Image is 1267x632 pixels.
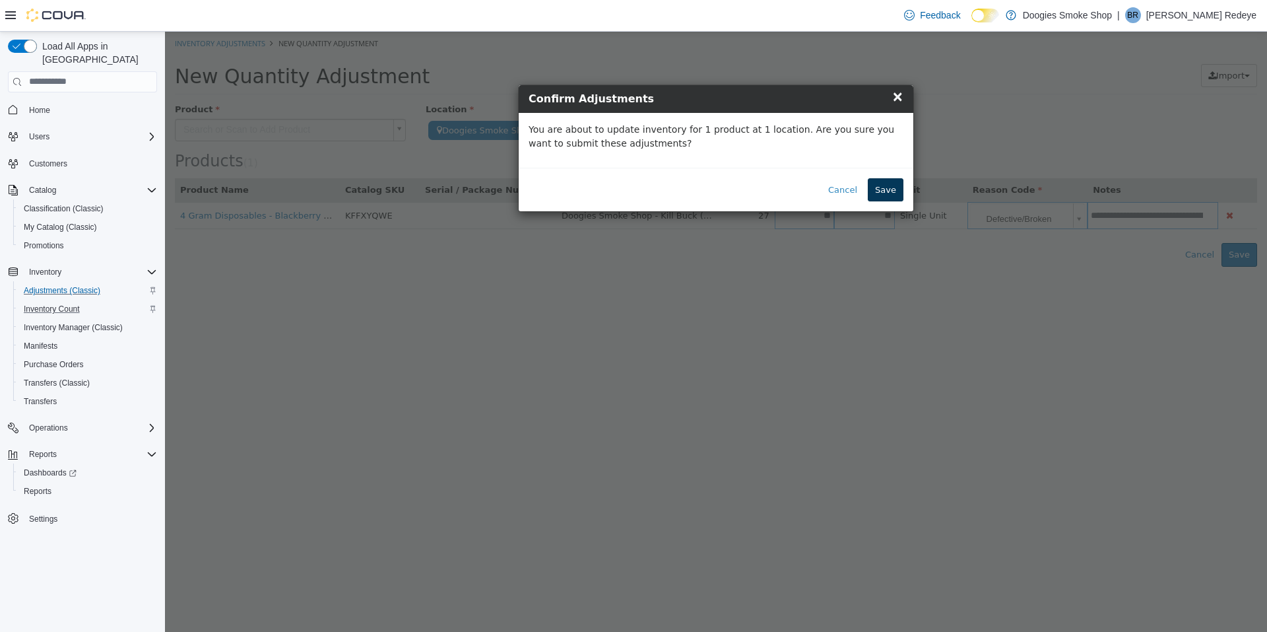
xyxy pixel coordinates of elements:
[24,304,80,314] span: Inventory Count
[13,300,162,318] button: Inventory Count
[29,514,57,524] span: Settings
[24,240,64,251] span: Promotions
[18,219,157,235] span: My Catalog (Classic)
[24,102,157,118] span: Home
[18,483,157,499] span: Reports
[29,423,68,433] span: Operations
[18,238,69,254] a: Promotions
[24,359,84,370] span: Purchase Orders
[37,40,157,66] span: Load All Apps in [GEOGRAPHIC_DATA]
[18,465,82,481] a: Dashboards
[24,511,63,527] a: Settings
[18,357,157,372] span: Purchase Orders
[13,482,162,501] button: Reports
[3,263,162,281] button: Inventory
[24,341,57,351] span: Manifests
[13,281,162,300] button: Adjustments (Classic)
[18,375,157,391] span: Transfers (Classic)
[18,201,109,217] a: Classification (Classic)
[18,357,89,372] a: Purchase Orders
[24,468,77,478] span: Dashboards
[13,199,162,218] button: Classification (Classic)
[18,338,157,354] span: Manifests
[13,218,162,236] button: My Catalog (Classic)
[24,285,100,296] span: Adjustments (Classic)
[24,322,123,333] span: Inventory Manager (Classic)
[24,203,104,214] span: Classification (Classic)
[29,158,67,169] span: Customers
[24,446,157,462] span: Reports
[18,219,102,235] a: My Catalog (Classic)
[24,378,90,388] span: Transfers (Classic)
[18,338,63,354] a: Manifests
[24,102,55,118] a: Home
[24,510,157,526] span: Settings
[29,105,50,116] span: Home
[18,201,157,217] span: Classification (Classic)
[920,9,960,22] span: Feedback
[29,267,61,277] span: Inventory
[1127,7,1138,23] span: BR
[24,396,57,407] span: Transfers
[24,182,61,198] button: Catalog
[18,238,157,254] span: Promotions
[24,155,157,172] span: Customers
[3,509,162,528] button: Settings
[13,392,162,411] button: Transfers
[3,100,162,120] button: Home
[727,57,738,73] span: ×
[13,236,162,255] button: Promotions
[24,129,55,145] button: Users
[8,95,157,563] nav: Complex example
[24,156,73,172] a: Customers
[971,9,999,22] input: Dark Mode
[364,59,738,75] h4: Confirm Adjustments
[18,375,95,391] a: Transfers (Classic)
[26,9,86,22] img: Cova
[24,222,97,232] span: My Catalog (Classic)
[18,483,57,499] a: Reports
[13,464,162,482] a: Dashboards
[24,129,157,145] span: Users
[3,445,162,464] button: Reports
[13,355,162,374] button: Purchase Orders
[24,486,51,497] span: Reports
[364,91,738,119] p: You are about to update inventory for 1 product at 1 location. Are you sure you want to submit th...
[3,127,162,146] button: Users
[18,394,62,409] a: Transfers
[18,394,157,409] span: Transfers
[1023,7,1112,23] p: Doogies Smoke Shop
[18,320,128,335] a: Inventory Manager (Classic)
[24,420,157,436] span: Operations
[24,420,73,436] button: Operations
[656,147,699,170] button: Cancel
[29,185,56,195] span: Catalog
[18,465,157,481] span: Dashboards
[18,301,85,317] a: Inventory Count
[1146,7,1256,23] p: [PERSON_NAME] Redeye
[24,182,157,198] span: Catalog
[18,320,157,335] span: Inventory Manager (Classic)
[18,283,106,298] a: Adjustments (Classic)
[24,446,62,462] button: Reports
[703,147,738,170] button: Save
[13,337,162,355] button: Manifests
[13,318,162,337] button: Inventory Manager (Classic)
[29,131,49,142] span: Users
[3,419,162,437] button: Operations
[24,264,67,280] button: Inventory
[24,264,157,280] span: Inventory
[3,181,162,199] button: Catalog
[3,154,162,173] button: Customers
[13,374,162,392] button: Transfers (Classic)
[18,283,157,298] span: Adjustments (Classic)
[899,2,965,28] a: Feedback
[1117,7,1120,23] p: |
[29,449,57,460] span: Reports
[1125,7,1141,23] div: Barb Redeye
[18,301,157,317] span: Inventory Count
